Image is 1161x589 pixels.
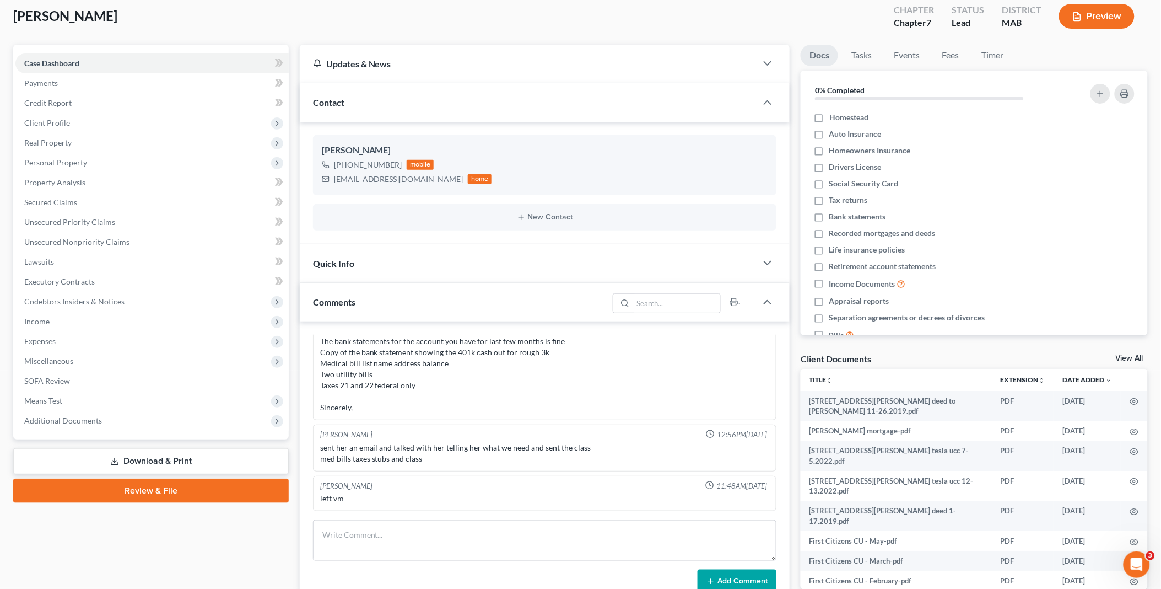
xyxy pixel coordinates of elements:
[829,296,889,307] span: Appraisal reports
[1059,4,1135,29] button: Preview
[829,128,882,140] span: Auto Insurance
[801,551,992,571] td: First Citizens CU - March-pdf
[829,195,868,206] span: Tax returns
[13,448,289,474] a: Download & Print
[24,356,73,366] span: Miscellaneous
[15,173,289,192] a: Property Analysis
[24,336,56,346] span: Expenses
[1054,471,1121,501] td: [DATE]
[894,17,934,29] div: Chapter
[322,144,768,157] div: [PERSON_NAME]
[1054,391,1121,421] td: [DATE]
[992,531,1054,551] td: PDF
[1054,421,1121,441] td: [DATE]
[829,112,868,123] span: Homestead
[992,501,1054,532] td: PDF
[1054,531,1121,551] td: [DATE]
[407,160,434,170] div: mobile
[992,421,1054,441] td: PDF
[926,17,931,28] span: 7
[320,430,372,440] div: [PERSON_NAME]
[313,97,344,108] span: Contact
[468,174,492,184] div: home
[15,212,289,232] a: Unsecured Priority Claims
[809,376,833,384] a: Titleunfold_more
[1054,551,1121,571] td: [DATE]
[320,493,770,504] div: left vm
[24,416,102,425] span: Additional Documents
[633,294,721,313] input: Search...
[13,479,289,503] a: Review & File
[829,312,985,323] span: Separation agreements or decrees of divorces
[885,45,928,66] a: Events
[24,396,62,405] span: Means Test
[1146,551,1155,560] span: 3
[1039,377,1045,384] i: unfold_more
[717,430,767,440] span: 12:56PM[DATE]
[1002,4,1041,17] div: District
[15,371,289,391] a: SOFA Review
[801,471,992,501] td: [STREET_ADDRESS][PERSON_NAME] tesla ucc 12-13.2022.pdf
[952,4,984,17] div: Status
[933,45,968,66] a: Fees
[1001,376,1045,384] a: Extensionunfold_more
[320,442,770,464] div: sent her an email and talked with her telling her what we need and sent the class med bills taxes...
[801,501,992,532] td: [STREET_ADDRESS][PERSON_NAME] deed 1-17.2019.pdf
[1063,376,1113,384] a: Date Added expand_more
[24,118,70,127] span: Client Profile
[313,297,355,307] span: Comments
[829,145,911,156] span: Homeowners Insurance
[24,178,85,187] span: Property Analysis
[1124,551,1150,578] iframe: Intercom live chat
[322,213,768,222] button: New Contact
[320,481,372,491] div: [PERSON_NAME]
[1054,501,1121,532] td: [DATE]
[13,8,117,24] span: [PERSON_NAME]
[24,277,95,286] span: Executory Contracts
[24,138,72,147] span: Real Property
[313,58,744,69] div: Updates & News
[829,211,886,222] span: Bank statements
[952,17,984,29] div: Lead
[24,197,77,207] span: Secured Claims
[829,279,895,290] span: Income Documents
[992,551,1054,571] td: PDF
[829,178,899,189] span: Social Security Card
[801,45,838,66] a: Docs
[15,232,289,252] a: Unsecured Nonpriority Claims
[24,217,115,227] span: Unsecured Priority Claims
[15,272,289,292] a: Executory Contracts
[801,353,871,365] div: Client Documents
[1054,441,1121,472] td: [DATE]
[24,257,54,266] span: Lawsuits
[992,391,1054,421] td: PDF
[15,93,289,113] a: Credit Report
[15,53,289,73] a: Case Dashboard
[24,237,129,247] span: Unsecured Nonpriority Claims
[894,4,934,17] div: Chapter
[334,159,402,170] div: [PHONE_NUMBER]
[334,174,463,185] div: [EMAIL_ADDRESS][DOMAIN_NAME]
[829,244,905,255] span: Life insurance policies
[827,377,833,384] i: unfold_more
[24,158,87,167] span: Personal Property
[716,481,767,491] span: 11:48AM[DATE]
[15,252,289,272] a: Lawsuits
[15,73,289,93] a: Payments
[829,330,844,341] span: Bills
[24,78,58,88] span: Payments
[973,45,1012,66] a: Timer
[829,261,936,272] span: Retirement account statements
[801,421,992,441] td: [PERSON_NAME] mortgage-pdf
[24,376,70,385] span: SOFA Review
[15,192,289,212] a: Secured Claims
[1116,355,1143,362] a: View All
[829,228,936,239] span: Recorded mortgages and deeds
[829,162,882,173] span: Drivers License
[801,531,992,551] td: First Citizens CU - May-pdf
[24,58,79,68] span: Case Dashboard
[843,45,881,66] a: Tasks
[992,441,1054,472] td: PDF
[815,85,865,95] strong: 0% Completed
[992,471,1054,501] td: PDF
